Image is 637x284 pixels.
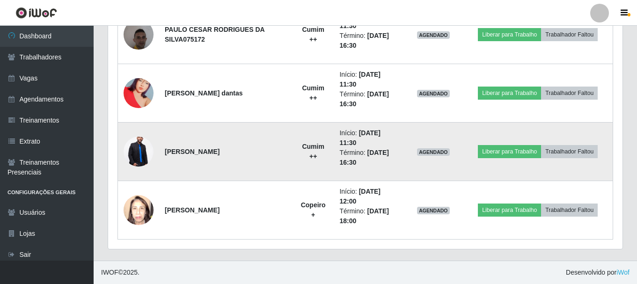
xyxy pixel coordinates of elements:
[339,148,398,167] li: Término:
[417,90,450,97] span: AGENDADO
[165,206,220,214] strong: [PERSON_NAME]
[541,87,598,100] button: Trabalhador Faltou
[302,143,324,160] strong: Cumim ++
[165,148,220,155] strong: [PERSON_NAME]
[124,190,154,230] img: 1697073177270.jpeg
[101,268,139,277] span: © 2025 .
[417,207,450,214] span: AGENDADO
[165,26,264,43] strong: PAULO CESAR RODRIGUES DA SILVA075172
[478,87,541,100] button: Liberar para Trabalho
[339,31,398,51] li: Término:
[124,66,154,120] img: 1718807119279.jpeg
[124,15,154,54] img: 1701560793571.jpeg
[302,84,324,102] strong: Cumim ++
[417,148,450,156] span: AGENDADO
[339,206,398,226] li: Término:
[339,128,398,148] li: Início:
[339,71,381,88] time: [DATE] 11:30
[417,31,450,39] span: AGENDADO
[541,145,598,158] button: Trabalhador Faltou
[339,188,381,205] time: [DATE] 12:00
[616,269,630,276] a: iWof
[541,28,598,41] button: Trabalhador Faltou
[339,70,398,89] li: Início:
[101,269,118,276] span: IWOF
[566,268,630,277] span: Desenvolvido por
[541,204,598,217] button: Trabalhador Faltou
[124,129,154,174] img: 1755093056531.jpeg
[15,7,57,19] img: CoreUI Logo
[165,89,242,97] strong: [PERSON_NAME] dantas
[301,201,326,218] strong: Copeiro +
[339,129,381,146] time: [DATE] 11:30
[339,187,398,206] li: Início:
[478,145,541,158] button: Liberar para Trabalho
[478,204,541,217] button: Liberar para Trabalho
[339,89,398,109] li: Término:
[478,28,541,41] button: Liberar para Trabalho
[302,26,324,43] strong: Cumim ++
